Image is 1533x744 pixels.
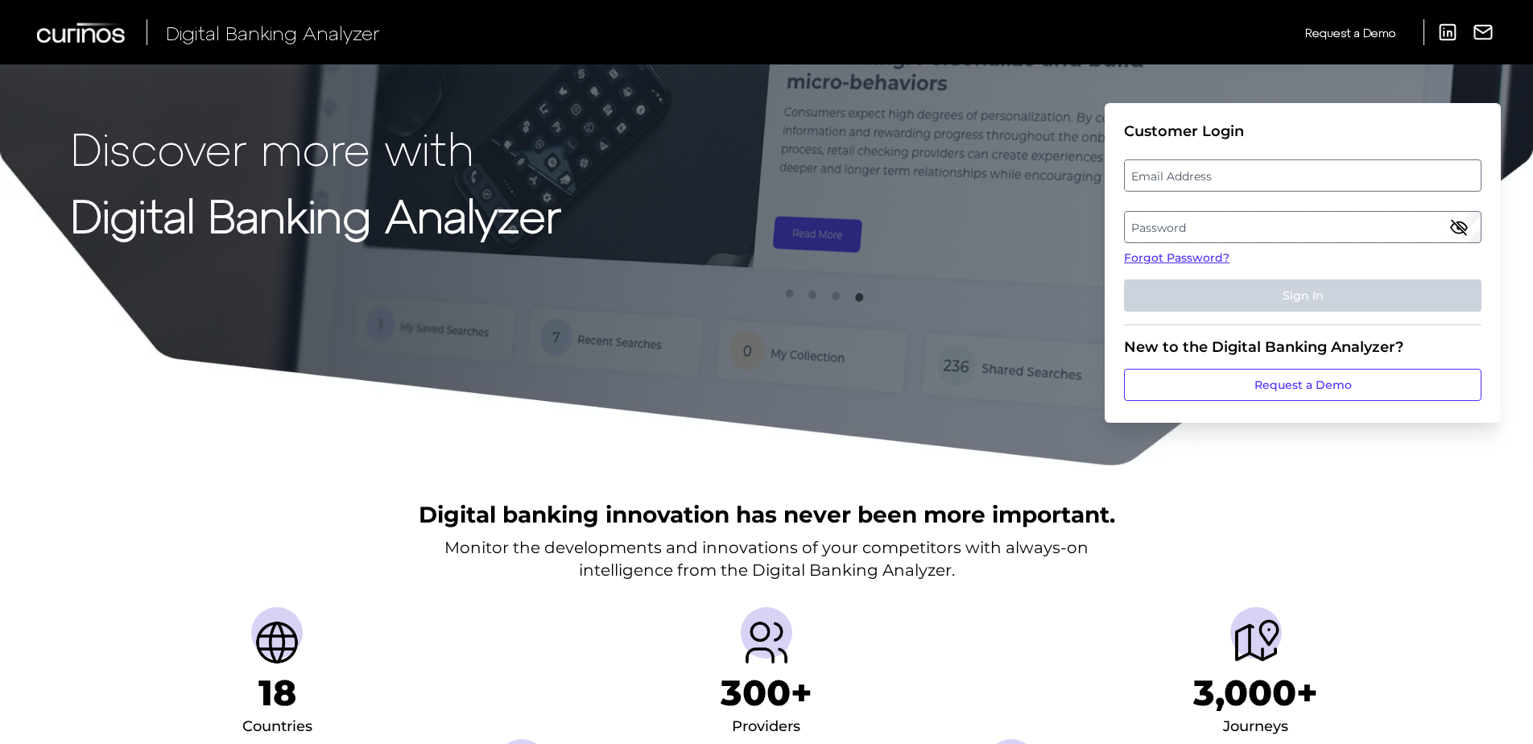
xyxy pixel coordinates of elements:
[71,122,561,173] p: Discover more with
[444,536,1089,581] p: Monitor the developments and innovations of your competitors with always-on intelligence from the...
[258,672,296,714] h1: 18
[37,23,127,43] img: Curinos
[732,714,800,740] div: Providers
[1124,279,1481,312] button: Sign In
[1305,19,1395,46] a: Request a Demo
[242,714,312,740] div: Countries
[166,21,380,44] span: Digital Banking Analyzer
[1124,369,1481,401] a: Request a Demo
[71,188,561,242] strong: Digital Banking Analyzer
[1124,338,1481,356] div: New to the Digital Banking Analyzer?
[1305,26,1395,39] span: Request a Demo
[419,499,1115,530] h2: Digital banking innovation has never been more important.
[1124,250,1481,267] a: Forgot Password?
[1125,161,1480,190] label: Email Address
[1124,122,1481,140] div: Customer Login
[251,617,303,668] img: Countries
[721,672,812,714] h1: 300+
[1223,714,1288,740] div: Journeys
[1125,213,1480,242] label: Password
[1230,617,1282,668] img: Journeys
[741,617,792,668] img: Providers
[1193,672,1318,714] h1: 3,000+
